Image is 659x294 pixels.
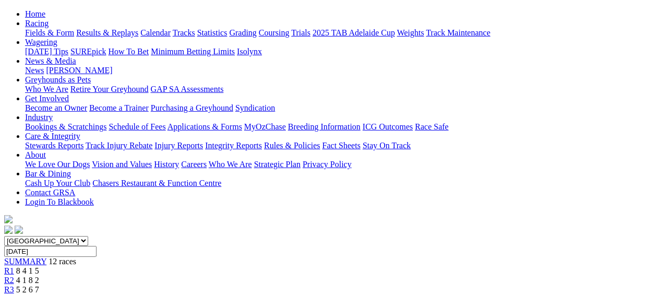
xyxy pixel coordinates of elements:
[25,38,57,46] a: Wagering
[25,169,71,178] a: Bar & Dining
[109,122,165,131] a: Schedule of Fees
[70,47,106,56] a: SUREpick
[181,160,207,169] a: Careers
[25,9,45,18] a: Home
[264,141,320,150] a: Rules & Policies
[415,122,448,131] a: Race Safe
[25,28,655,38] div: Racing
[25,141,655,150] div: Care & Integrity
[25,160,90,169] a: We Love Our Dogs
[291,28,310,37] a: Trials
[76,28,138,37] a: Results & Replays
[25,197,94,206] a: Login To Blackbook
[25,150,46,159] a: About
[4,215,13,224] img: logo-grsa-white.png
[4,276,14,285] a: R2
[254,160,301,169] a: Strategic Plan
[25,179,90,187] a: Cash Up Your Club
[86,141,152,150] a: Track Injury Rebate
[303,160,352,169] a: Privacy Policy
[397,28,424,37] a: Weights
[46,66,112,75] a: [PERSON_NAME]
[173,28,195,37] a: Tracks
[92,160,152,169] a: Vision and Values
[25,94,69,103] a: Get Involved
[109,47,149,56] a: How To Bet
[244,122,286,131] a: MyOzChase
[25,56,76,65] a: News & Media
[25,85,655,94] div: Greyhounds as Pets
[197,28,227,37] a: Statistics
[25,103,87,112] a: Become an Owner
[70,85,149,93] a: Retire Your Greyhound
[4,266,14,275] a: R1
[363,122,413,131] a: ICG Outcomes
[16,266,39,275] span: 8 4 1 5
[4,285,14,294] a: R3
[235,103,275,112] a: Syndication
[16,285,39,294] span: 5 2 6 7
[313,28,395,37] a: 2025 TAB Adelaide Cup
[25,47,655,56] div: Wagering
[151,103,233,112] a: Purchasing a Greyhound
[25,160,655,169] div: About
[25,75,91,84] a: Greyhounds as Pets
[49,257,76,266] span: 12 races
[16,276,39,285] span: 4 1 8 2
[25,66,44,75] a: News
[426,28,490,37] a: Track Maintenance
[154,141,203,150] a: Injury Reports
[25,85,68,93] a: Who We Are
[237,47,262,56] a: Isolynx
[363,141,411,150] a: Stay On Track
[25,122,655,132] div: Industry
[25,28,74,37] a: Fields & Form
[89,103,149,112] a: Become a Trainer
[259,28,290,37] a: Coursing
[25,122,106,131] a: Bookings & Scratchings
[92,179,221,187] a: Chasers Restaurant & Function Centre
[25,19,49,28] a: Racing
[322,141,361,150] a: Fact Sheets
[154,160,179,169] a: History
[167,122,242,131] a: Applications & Forms
[140,28,171,37] a: Calendar
[25,132,80,140] a: Care & Integrity
[25,103,655,113] div: Get Involved
[25,66,655,75] div: News & Media
[288,122,361,131] a: Breeding Information
[25,179,655,188] div: Bar & Dining
[25,47,68,56] a: [DATE] Tips
[230,28,257,37] a: Grading
[15,226,23,234] img: twitter.svg
[209,160,252,169] a: Who We Are
[4,246,97,257] input: Select date
[4,226,13,234] img: facebook.svg
[25,141,83,150] a: Stewards Reports
[151,47,235,56] a: Minimum Betting Limits
[205,141,262,150] a: Integrity Reports
[4,257,46,266] a: SUMMARY
[25,113,53,122] a: Industry
[151,85,224,93] a: GAP SA Assessments
[25,188,75,197] a: Contact GRSA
